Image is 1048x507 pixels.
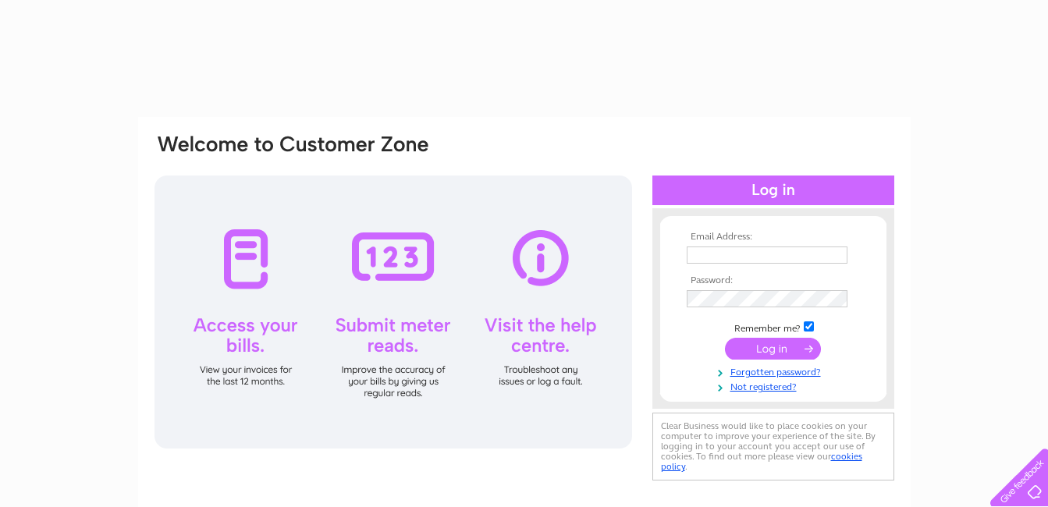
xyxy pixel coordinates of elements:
[661,451,862,472] a: cookies policy
[687,363,864,378] a: Forgotten password?
[683,275,864,286] th: Password:
[687,378,864,393] a: Not registered?
[683,232,864,243] th: Email Address:
[725,338,821,360] input: Submit
[683,319,864,335] td: Remember me?
[652,413,894,480] div: Clear Business would like to place cookies on your computer to improve your experience of the sit...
